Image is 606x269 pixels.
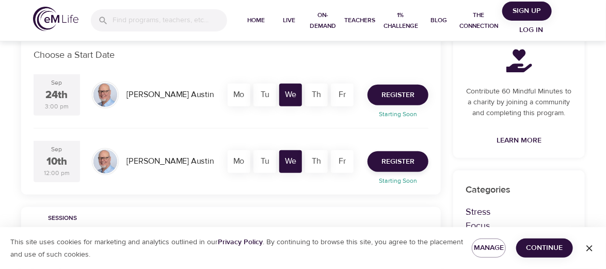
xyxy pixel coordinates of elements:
span: Teachers [344,15,375,26]
div: Tu [253,84,276,106]
button: Sign Up [502,2,552,21]
div: Mo [228,150,250,173]
div: 24th [46,88,68,103]
p: Categories [466,183,572,197]
div: Fr [331,84,354,106]
button: Register [368,85,428,105]
button: Continue [516,239,573,258]
span: Manage [480,242,498,255]
span: Live [277,15,301,26]
div: 3:00 pm [45,102,69,111]
span: Log in [511,24,552,37]
button: Log in [506,21,556,40]
span: Sign Up [506,5,548,18]
span: Register [381,89,414,102]
div: We [279,84,302,106]
div: We [279,150,302,173]
div: Fr [331,150,354,173]
a: Privacy Policy [218,238,263,247]
p: Starting Soon [361,176,435,185]
span: The Connection [459,10,498,31]
span: On-Demand [310,10,336,31]
span: Register [381,155,414,168]
span: Sessions [27,213,98,224]
a: Learn More [492,131,546,150]
span: Blog [426,15,451,26]
p: Focus [466,219,572,233]
div: 12:00 pm [44,169,70,178]
img: logo [33,7,78,31]
div: Mo [228,84,250,106]
button: Register [368,151,428,172]
p: Choose a Start Date [34,48,428,62]
div: 10th [46,154,67,169]
div: [PERSON_NAME] Austin [122,151,218,171]
div: Tu [253,150,276,173]
div: Sep [52,145,62,154]
input: Find programs, teachers, etc... [113,9,227,31]
p: Stress [466,205,572,219]
div: Sep [52,78,62,87]
span: 1% Challenge [384,10,418,31]
div: Th [305,150,328,173]
p: Starting Soon [361,109,435,119]
div: [PERSON_NAME] Austin [122,85,218,105]
span: Home [244,15,268,26]
span: Continue [524,242,565,255]
button: Manage [472,239,506,258]
p: Contribute 60 Mindful Minutes to a charity by joining a community and completing this program. [466,86,572,119]
div: Th [305,84,328,106]
span: Learn More [497,134,541,147]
